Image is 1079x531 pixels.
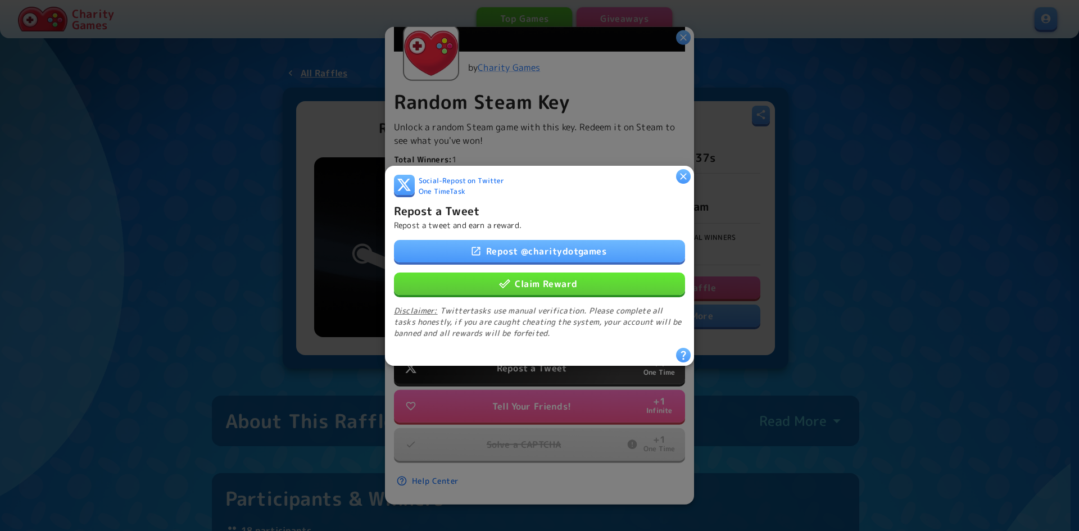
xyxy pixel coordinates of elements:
span: One Time Task [419,187,465,197]
button: Claim Reward [394,272,685,294]
u: Disclaimer: [394,305,438,315]
p: Twitter tasks use manual verification. Please complete all tasks honestly, if you are caught chea... [394,305,685,338]
p: Repost a tweet and earn a reward. [394,219,522,230]
h6: Repost a Tweet [394,201,479,219]
span: Social - Repost on Twitter [419,176,505,187]
a: Repost @charitydotgames [394,239,685,262]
